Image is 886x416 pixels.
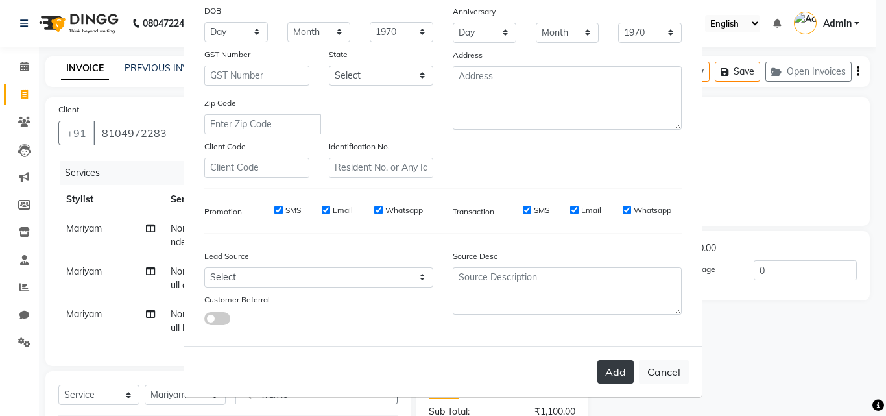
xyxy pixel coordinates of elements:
[534,204,549,216] label: SMS
[329,49,348,60] label: State
[204,141,246,153] label: Client Code
[333,204,353,216] label: Email
[597,360,634,384] button: Add
[329,158,434,178] input: Resident No. or Any Id
[639,360,689,384] button: Cancel
[329,141,390,153] label: Identification No.
[453,206,494,217] label: Transaction
[385,204,423,216] label: Whatsapp
[204,5,221,17] label: DOB
[204,66,309,86] input: GST Number
[204,294,270,306] label: Customer Referral
[453,6,496,18] label: Anniversary
[204,251,249,262] label: Lead Source
[581,204,601,216] label: Email
[634,204,671,216] label: Whatsapp
[204,97,236,109] label: Zip Code
[204,206,242,217] label: Promotion
[204,114,321,134] input: Enter Zip Code
[285,204,301,216] label: SMS
[453,251,497,262] label: Source Desc
[453,49,483,61] label: Address
[204,158,309,178] input: Client Code
[204,49,250,60] label: GST Number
